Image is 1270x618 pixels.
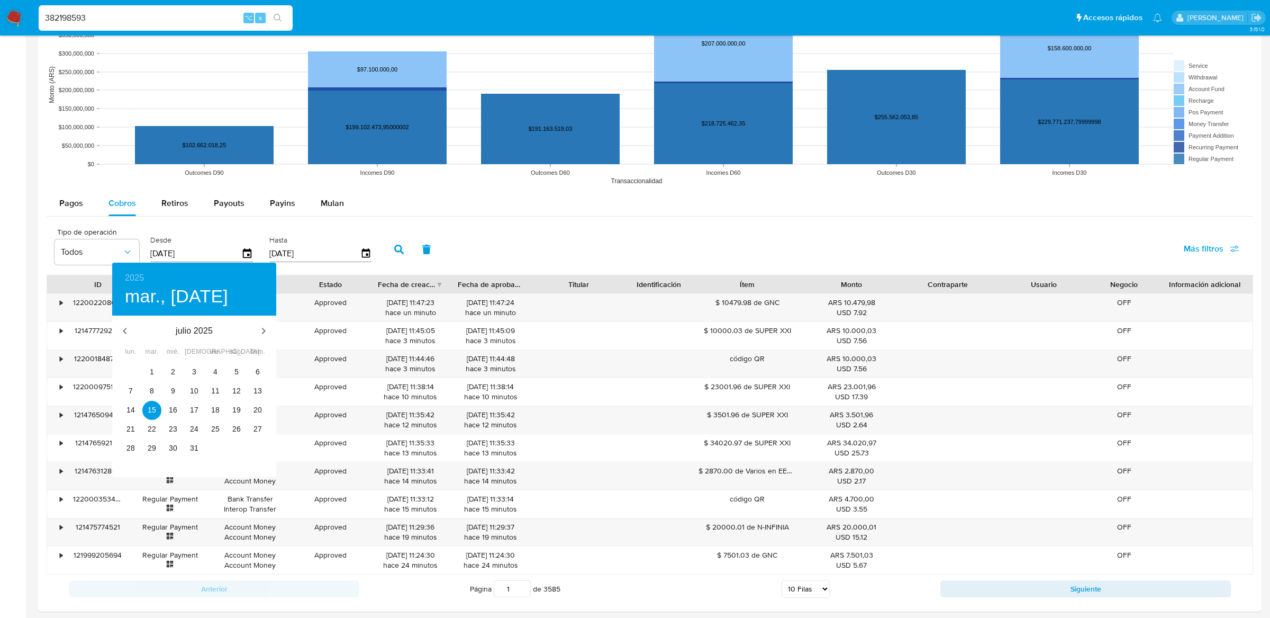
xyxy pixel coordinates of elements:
[126,443,135,453] p: 28
[121,420,140,439] button: 21
[253,405,262,415] p: 20
[142,347,161,357] span: mar.
[142,382,161,401] button: 8
[206,347,225,357] span: vie.
[148,443,156,453] p: 29
[227,347,246,357] span: sáb.
[138,325,251,337] p: julio 2025
[248,420,267,439] button: 27
[126,405,135,415] p: 14
[190,405,198,415] p: 17
[248,347,267,357] span: dom.
[185,401,204,420] button: 17
[150,366,154,377] p: 1
[232,386,241,396] p: 12
[232,405,241,415] p: 19
[206,363,225,382] button: 4
[142,420,161,439] button: 22
[142,401,161,420] button: 15
[248,401,267,420] button: 20
[227,420,246,439] button: 26
[164,401,183,420] button: 16
[190,443,198,453] p: 31
[169,405,177,415] p: 16
[164,382,183,401] button: 9
[185,420,204,439] button: 24
[248,382,267,401] button: 13
[227,382,246,401] button: 12
[185,363,204,382] button: 3
[142,363,161,382] button: 1
[185,439,204,458] button: 31
[192,366,196,377] p: 3
[206,420,225,439] button: 25
[148,405,156,415] p: 15
[185,382,204,401] button: 10
[121,401,140,420] button: 14
[164,439,183,458] button: 30
[213,366,217,377] p: 4
[185,347,204,357] span: [DEMOGRAPHIC_DATA].
[211,424,220,434] p: 25
[253,424,262,434] p: 27
[206,382,225,401] button: 11
[125,285,228,308] button: mar., [DATE]
[234,366,239,377] p: 5
[232,424,241,434] p: 26
[206,401,225,420] button: 18
[121,347,140,357] span: lun.
[121,382,140,401] button: 7
[256,366,260,377] p: 6
[171,366,175,377] p: 2
[150,386,154,396] p: 8
[169,443,177,453] p: 30
[121,439,140,458] button: 28
[129,386,133,396] p: 7
[164,420,183,439] button: 23
[248,363,267,382] button: 6
[164,363,183,382] button: 2
[125,271,144,285] button: 2025
[148,424,156,434] p: 22
[190,386,198,396] p: 10
[142,439,161,458] button: 29
[211,405,220,415] p: 18
[164,347,183,357] span: mié.
[169,424,177,434] p: 23
[227,363,246,382] button: 5
[227,401,246,420] button: 19
[211,386,220,396] p: 11
[253,386,262,396] p: 13
[126,424,135,434] p: 21
[190,424,198,434] p: 24
[171,386,175,396] p: 9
